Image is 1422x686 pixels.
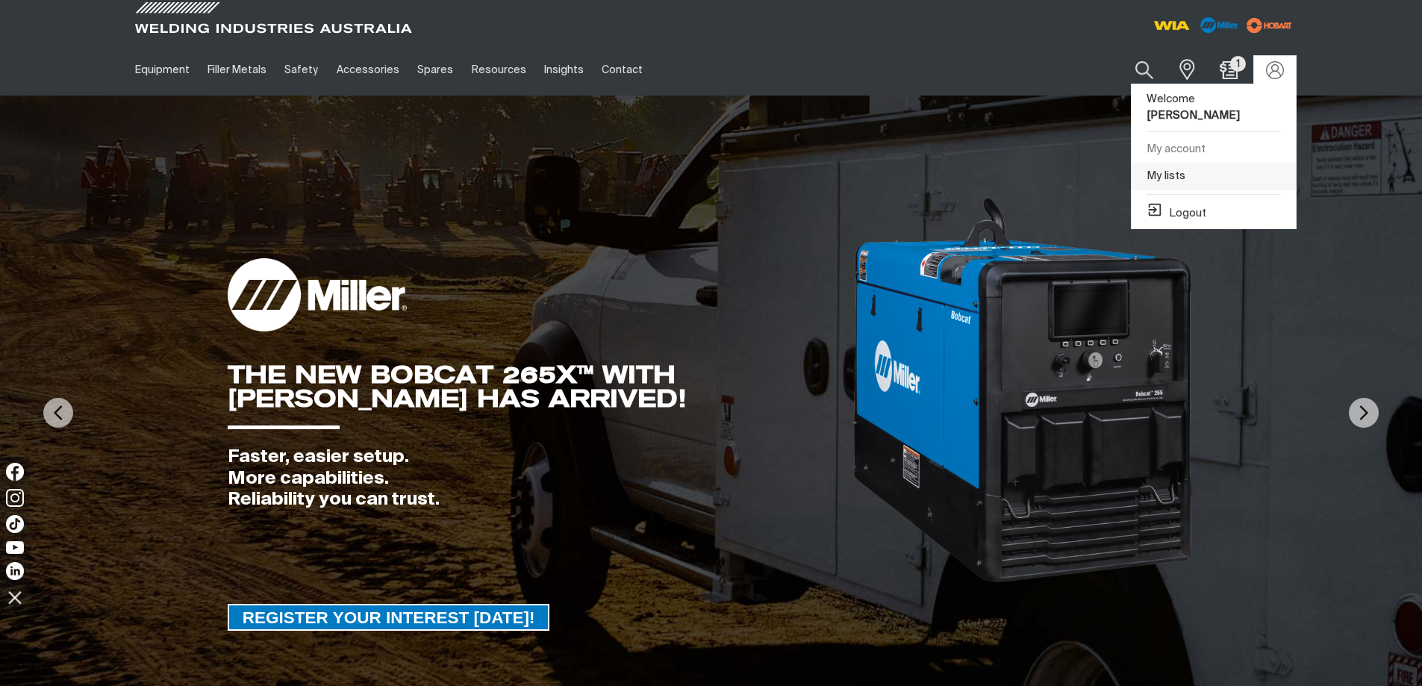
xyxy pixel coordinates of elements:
[43,398,73,428] img: PrevArrow
[1132,163,1296,190] a: My lists
[1147,202,1206,219] button: Logout
[1147,93,1240,122] span: Welcome
[2,584,28,610] img: hide socials
[1242,14,1297,37] img: miller
[275,44,327,96] a: Safety
[535,44,593,96] a: Insights
[228,446,851,511] div: Faster, easier setup. More capabilities. Reliability you can trust.
[1132,136,1296,163] a: My account
[593,44,652,96] a: Contact
[6,463,24,481] img: Facebook
[6,562,24,580] img: LinkedIn
[408,44,462,96] a: Spares
[228,363,851,411] div: THE NEW BOBCAT 265X™ WITH [PERSON_NAME] HAS ARRIVED!
[1100,52,1170,87] input: Product name or item number...
[1147,110,1240,121] b: [PERSON_NAME]
[126,44,199,96] a: Equipment
[228,604,550,631] a: REGISTER YOUR INTEREST TODAY!
[6,515,24,533] img: TikTok
[6,489,24,507] img: Instagram
[6,541,24,554] img: YouTube
[229,604,549,631] span: REGISTER YOUR INTEREST [DATE]!
[1349,398,1379,428] img: NextArrow
[328,44,408,96] a: Accessories
[199,44,275,96] a: Filler Metals
[126,44,1004,96] nav: Main
[1119,52,1170,87] button: Search products
[462,44,534,96] a: Resources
